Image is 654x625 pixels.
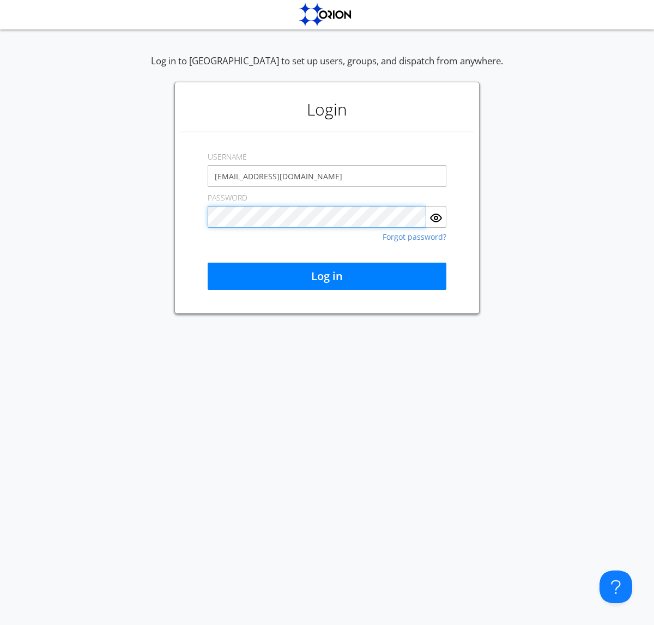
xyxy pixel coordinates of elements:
[383,233,446,241] a: Forgot password?
[151,54,503,82] div: Log in to [GEOGRAPHIC_DATA] to set up users, groups, and dispatch from anywhere.
[208,206,426,228] input: Password
[599,571,632,603] iframe: Toggle Customer Support
[180,88,474,131] h1: Login
[426,206,446,228] button: Show Password
[208,263,446,290] button: Log in
[208,151,247,162] label: USERNAME
[429,211,443,224] img: eye.svg
[208,192,247,203] label: PASSWORD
